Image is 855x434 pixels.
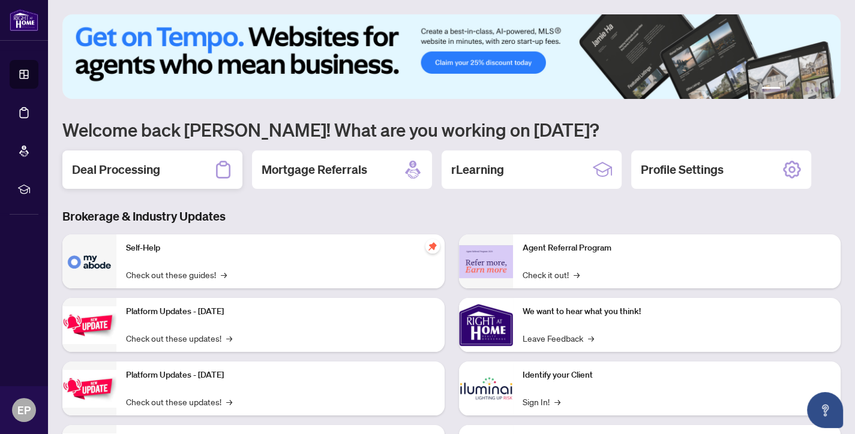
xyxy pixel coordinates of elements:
[62,370,116,408] img: Platform Updates - July 8, 2025
[807,392,843,428] button: Open asap
[62,306,116,344] img: Platform Updates - July 21, 2025
[554,395,560,408] span: →
[126,242,435,255] p: Self-Help
[459,361,513,415] img: Identify your Client
[126,268,227,281] a: Check out these guides!→
[126,305,435,318] p: Platform Updates - [DATE]
[425,239,440,254] span: pushpin
[62,208,841,225] h3: Brokerage & Industry Updates
[62,118,841,141] h1: Welcome back [PERSON_NAME]! What are you working on [DATE]?
[221,268,227,281] span: →
[262,161,367,178] h2: Mortgage Referrals
[10,9,38,31] img: logo
[226,331,232,345] span: →
[641,161,724,178] h2: Profile Settings
[226,395,232,408] span: →
[523,395,560,408] a: Sign In!→
[588,331,594,345] span: →
[17,402,31,418] span: EP
[523,305,832,318] p: We want to hear what you think!
[72,161,160,178] h2: Deal Processing
[574,268,580,281] span: →
[523,369,832,382] p: Identify your Client
[761,87,781,92] button: 1
[523,331,594,345] a: Leave Feedback→
[126,331,232,345] a: Check out these updates!→
[126,369,435,382] p: Platform Updates - [DATE]
[785,87,790,92] button: 2
[62,234,116,288] img: Self-Help
[523,268,580,281] a: Check it out!→
[824,87,829,92] button: 6
[126,395,232,408] a: Check out these updates!→
[62,14,841,99] img: Slide 0
[523,242,832,255] p: Agent Referral Program
[814,87,819,92] button: 5
[451,161,504,178] h2: rLearning
[459,245,513,278] img: Agent Referral Program
[805,87,809,92] button: 4
[459,298,513,352] img: We want to hear what you think!
[795,87,800,92] button: 3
